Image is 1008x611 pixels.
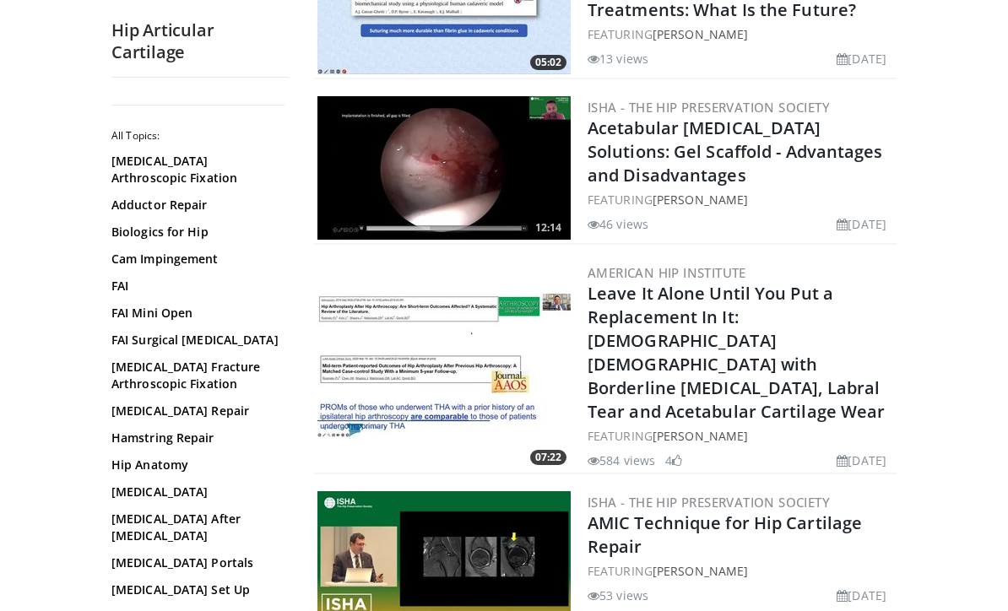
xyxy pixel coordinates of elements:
[111,554,280,571] a: [MEDICAL_DATA] Portals
[588,25,893,43] div: FEATURING
[111,197,280,214] a: Adductor Repair
[111,19,289,63] h2: Hip Articular Cartilage
[653,192,748,208] a: [PERSON_NAME]
[588,99,830,116] a: ISHA - The Hip Preservation Society
[837,215,886,233] li: [DATE]
[588,191,893,208] div: FEATURING
[111,457,280,473] a: Hip Anatomy
[588,116,883,187] a: Acetabular [MEDICAL_DATA] Solutions: Gel Scaffold - Advantages and Disadvantages
[837,451,886,469] li: [DATE]
[665,451,682,469] li: 4
[653,26,748,42] a: [PERSON_NAME]
[111,278,280,295] a: FAI
[111,129,285,143] h2: All Topics:
[837,50,886,68] li: [DATE]
[111,403,280,419] a: [MEDICAL_DATA] Repair
[111,332,280,349] a: FAI Surgical [MEDICAL_DATA]
[588,587,648,604] li: 53 views
[588,562,893,580] div: FEATURING
[530,55,566,70] span: 05:02
[837,587,886,604] li: [DATE]
[588,50,648,68] li: 13 views
[588,451,655,469] li: 584 views
[111,305,280,322] a: FAI Mini Open
[317,96,571,240] a: 12:14
[111,359,280,392] a: [MEDICAL_DATA] Fracture Arthroscopic Fixation
[317,96,571,240] img: 3a1c995b-69ca-4404-aa83-665b6cf59db8.300x170_q85_crop-smart_upscale.jpg
[111,430,280,446] a: Hamstring Repair
[588,511,862,558] a: AMIC Technique for Hip Cartilage Repair
[588,427,893,445] div: FEATURING
[588,215,648,233] li: 46 views
[588,264,746,281] a: American Hip Institute
[317,294,571,437] a: 07:22
[653,428,748,444] a: [PERSON_NAME]
[111,153,280,187] a: [MEDICAL_DATA] Arthroscopic Fixation
[588,494,830,511] a: ISHA - The Hip Preservation Society
[588,282,885,423] a: Leave It Alone Until You Put a Replacement In It: [DEMOGRAPHIC_DATA] [DEMOGRAPHIC_DATA] with Bord...
[111,581,280,598] a: [MEDICAL_DATA] Set Up
[111,484,280,500] a: [MEDICAL_DATA]
[530,220,566,235] span: 12:14
[317,294,571,437] img: 65451a49-3cbc-4d78-8dc9-638bb65f58f8.300x170_q85_crop-smart_upscale.jpg
[530,450,566,465] span: 07:22
[653,563,748,579] a: [PERSON_NAME]
[111,511,280,544] a: [MEDICAL_DATA] After [MEDICAL_DATA]
[111,251,280,268] a: Cam Impingement
[111,224,280,241] a: Biologics for Hip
